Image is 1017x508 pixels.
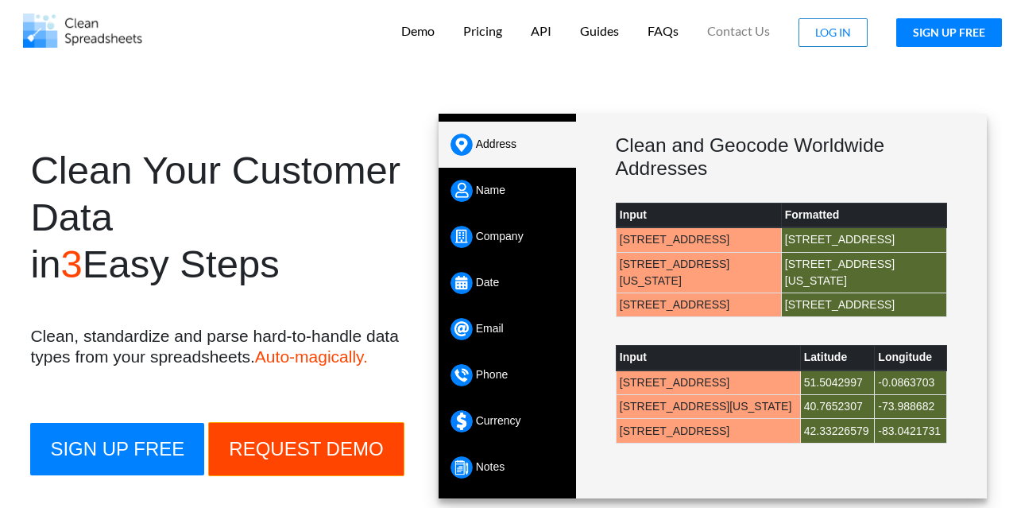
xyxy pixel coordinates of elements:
td: 42.33226579 [800,419,875,443]
span: Address [476,138,516,150]
span: Date [476,276,500,289]
span: Name [476,184,505,196]
img: Address.png [450,134,473,156]
span: Auto-magically. [255,347,368,366]
img: Company.png [450,226,473,248]
img: Phone.png [450,364,473,386]
img: Name.png [450,180,473,202]
span: Phone [476,368,508,381]
span: Currency [476,414,521,427]
th: Formatted [781,203,946,227]
h4: Clean, standardize and parse hard-to-handle data types from your spreadsheets. [30,326,415,366]
img: Logo.png [23,14,142,48]
span: Contact Us [707,25,770,37]
button: SIGN UP FREE [30,423,204,475]
span: LOG IN [815,25,851,39]
h3: Clean and Geocode Worldwide Addresses [616,134,947,180]
th: Input [616,346,800,370]
span: 3 [61,242,83,285]
span: Email [476,322,504,335]
h1: Clean Your Customer Data in Easy Steps [30,147,415,287]
td: -73.988682 [875,395,946,419]
td: [STREET_ADDRESS] [616,227,781,252]
th: Latitude [800,346,875,370]
th: Longitude [875,346,946,370]
td: [STREET_ADDRESS] [781,227,946,252]
button: REQUEST DEMO [208,422,404,476]
td: -0.0863703 [875,370,946,395]
td: [STREET_ADDRESS][US_STATE] [781,252,946,293]
button: LOG IN [799,18,868,47]
span: Company [476,230,524,242]
button: SIGN UP FREE [896,18,1002,47]
p: Pricing [463,23,502,40]
img: Currency.png [450,410,473,432]
p: Demo [401,23,435,40]
td: [STREET_ADDRESS] [616,419,800,443]
td: -83.0421731 [875,419,946,443]
p: FAQs [648,23,679,40]
span: Notes [476,460,505,473]
td: 40.7652307 [800,395,875,419]
td: 51.5042997 [800,370,875,395]
p: Guides [580,23,619,40]
p: API [531,23,551,40]
img: Date.png [450,272,473,294]
td: [STREET_ADDRESS] [616,293,781,316]
td: [STREET_ADDRESS] [616,370,800,395]
th: Input [616,203,781,227]
img: Email.png [450,318,473,340]
td: [STREET_ADDRESS][US_STATE] [616,395,800,419]
td: [STREET_ADDRESS][US_STATE] [616,252,781,293]
td: [STREET_ADDRESS] [781,293,946,316]
img: Notes.png [450,456,473,479]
